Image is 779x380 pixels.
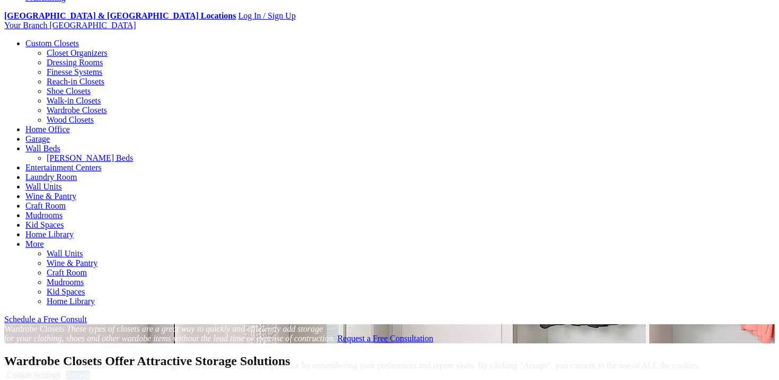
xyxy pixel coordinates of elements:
a: Laundry Room [25,172,77,182]
a: Walk-in Closets [47,96,101,105]
a: Mudrooms [47,278,84,287]
a: Craft Room [47,268,87,277]
a: Entertainment Centers [25,163,102,172]
a: Shoe Closets [47,87,91,96]
a: [PERSON_NAME] Beds [47,153,133,162]
a: Closet Organizers [47,48,108,57]
a: Wall Units [25,182,61,191]
a: Request a Free Consultation [338,334,433,343]
a: More menu text will display only on big screen [25,239,44,248]
span: Your Branch [4,21,47,30]
a: Home Office [25,125,70,134]
a: Finesse Systems [47,67,102,76]
a: [GEOGRAPHIC_DATA] & [GEOGRAPHIC_DATA] Locations [4,11,236,20]
a: Wine & Pantry [25,192,76,201]
a: Kid Spaces [25,220,64,229]
a: Cookie Settings [7,370,61,379]
a: Wood Closets [47,115,94,124]
a: Mudrooms [25,211,63,220]
a: Reach-in Closets [47,77,104,86]
em: These types of closets are a great way to quickly and efficiently add storage for your clothing, ... [4,324,335,343]
span: [GEOGRAPHIC_DATA] [49,21,136,30]
h1: Wardrobe Closets Offer Attractive Storage Solutions [4,354,775,368]
a: Wine & Pantry [47,258,98,267]
a: Custom Closets [25,39,79,48]
a: Wall Units [47,249,83,258]
a: Wall Beds [25,144,60,153]
a: Accept [66,370,90,379]
a: Kid Spaces [47,287,85,296]
a: Garage [25,134,50,143]
a: Schedule a Free Consult (opens a dropdown menu) [4,315,87,324]
div: We use cookies and IP address on our website to give you the most relevant experience by remember... [4,361,700,370]
a: Your Branch [GEOGRAPHIC_DATA] [4,21,136,30]
a: Dressing Rooms [47,58,103,67]
a: Home Library [25,230,74,239]
a: Home Library [47,297,95,306]
a: Craft Room [25,201,66,210]
a: Wardrobe Closets [47,106,107,115]
a: Log In / Sign Up [238,11,295,20]
span: Wardrobe Closets [4,324,65,333]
